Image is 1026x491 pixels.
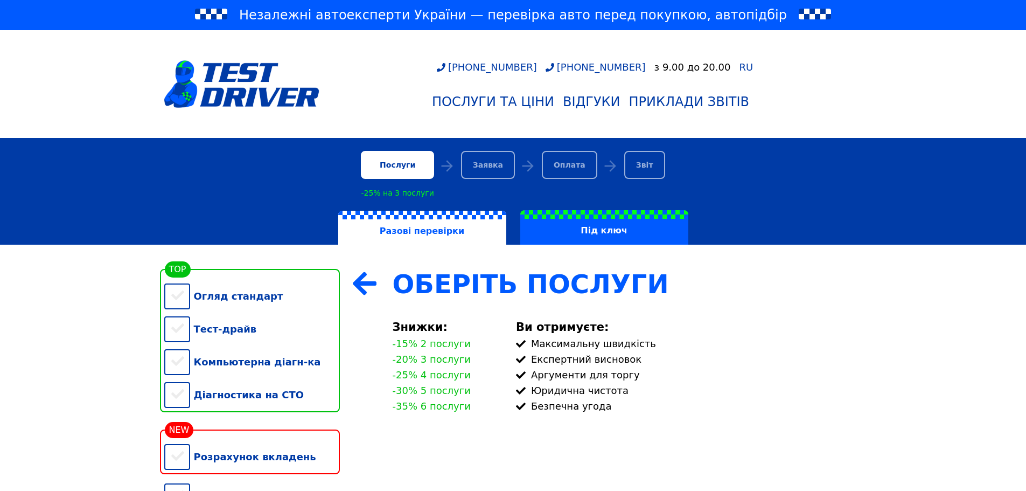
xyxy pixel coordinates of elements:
[516,354,862,365] div: Експертний висновок
[739,61,753,73] span: RU
[559,90,625,114] a: Відгуки
[393,321,503,334] div: Знижки:
[164,378,340,411] div: Діагностика на СТО
[625,90,753,114] a: Приклади звітів
[393,269,862,299] div: Оберіть Послуги
[361,189,434,197] div: -25% на 3 послуги
[239,6,787,24] span: Незалежні автоексперти України — перевірка авто перед покупкою, автопідбір
[629,94,749,109] div: Приклади звітів
[164,313,340,345] div: Тест-драйв
[516,369,862,381] div: Аргументи для торгу
[393,369,471,381] div: -25% 4 послуги
[393,385,471,396] div: -30% 5 послуги
[393,338,471,349] div: -15% 2 послуги
[516,338,862,349] div: Максимальну швидкість
[164,440,340,473] div: Розрахунок вкладень
[546,61,646,73] a: [PHONE_NUMBER]
[516,385,862,396] div: Юридична чистота
[437,61,537,73] a: [PHONE_NUMBER]
[624,151,665,179] div: Звіт
[393,400,471,412] div: -35% 6 послуги
[461,151,515,179] div: Заявка
[654,61,731,73] div: з 9.00 до 20.00
[432,94,554,109] div: Послуги та Ціни
[516,400,862,412] div: Безпечна угода
[164,280,340,313] div: Огляд стандарт
[361,151,434,179] div: Послуги
[338,211,506,245] label: Разові перевірки
[520,210,688,245] label: Під ключ
[739,63,753,72] a: RU
[393,354,471,365] div: -20% 3 послуги
[164,345,340,378] div: Компьютерна діагн-ка
[563,94,620,109] div: Відгуки
[164,60,319,108] img: logotype@3x
[164,34,319,134] a: logotype@3x
[516,321,862,334] div: Ви отримуєте:
[428,90,559,114] a: Послуги та Ціни
[513,210,695,245] a: Під ключ
[542,151,597,179] div: Оплата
